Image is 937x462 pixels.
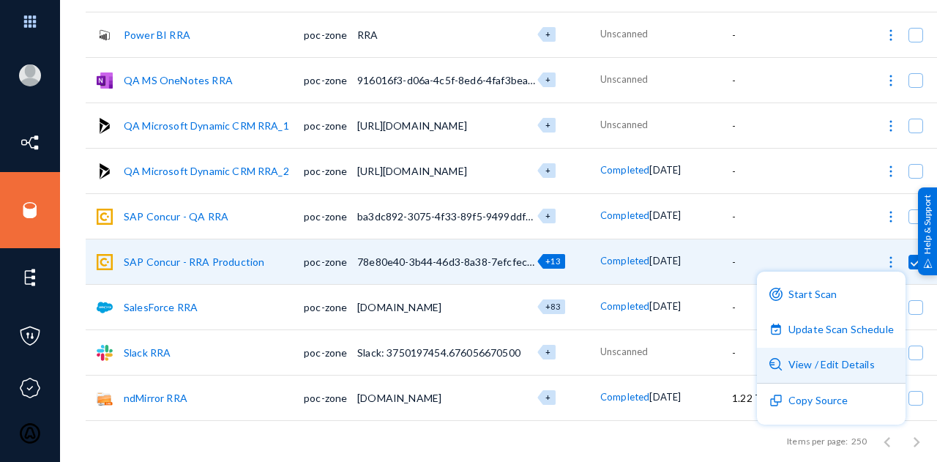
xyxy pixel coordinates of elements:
[769,323,783,336] img: icon-scheduled-purple.svg
[757,348,906,383] button: View / Edit Details
[769,288,783,301] img: icon-scan-purple.svg
[757,277,906,313] button: Start Scan
[769,358,783,371] img: icon-detail.svg
[757,384,906,419] button: Copy Source
[769,394,783,407] img: icon-duplicate.svg
[757,313,906,348] button: Update Scan Schedule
